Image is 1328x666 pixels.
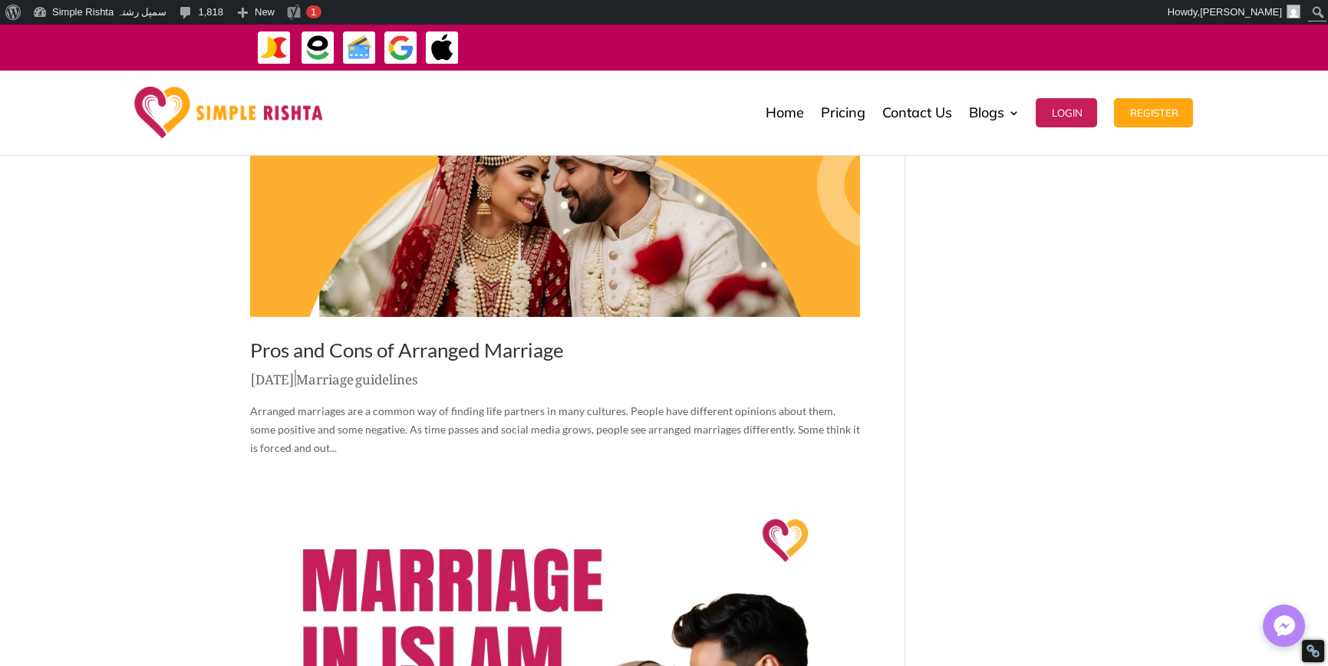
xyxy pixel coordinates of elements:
[250,360,295,392] span: [DATE]
[250,338,564,362] a: Pros and Cons of Arranged Marriage
[342,31,377,65] img: Credit Cards
[257,31,292,65] img: JazzCash-icon
[1200,6,1282,18] span: [PERSON_NAME]
[311,6,316,18] span: 1
[1306,644,1320,658] div: Restore Info Box &#10;&#10;NoFollow Info:&#10; META-Robots NoFollow: &#09;false&#10; META-Robots ...
[968,74,1019,151] a: Blogs
[1114,98,1193,127] button: Register
[1114,74,1193,151] a: Register
[881,74,951,151] a: Contact Us
[1036,74,1097,151] a: Login
[384,31,418,65] img: GooglePay-icon
[425,31,460,65] img: ApplePay-icon
[250,368,860,397] p: |
[1269,611,1300,641] img: Messenger
[301,31,335,65] img: EasyPaisa-icon
[1036,98,1097,127] button: Login
[296,360,418,392] a: Marriage guidelines
[820,74,865,151] a: Pricing
[765,74,803,151] a: Home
